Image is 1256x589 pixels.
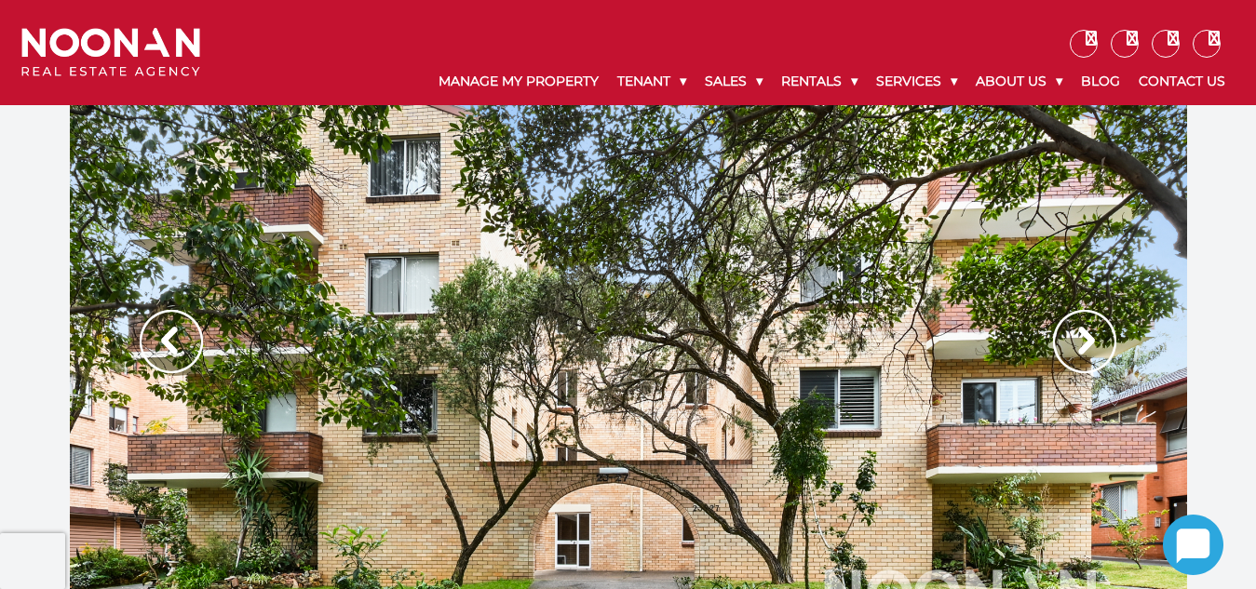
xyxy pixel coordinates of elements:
[140,310,203,373] img: Arrow slider
[429,58,608,105] a: Manage My Property
[1053,310,1116,373] img: Arrow slider
[1072,58,1129,105] a: Blog
[696,58,772,105] a: Sales
[966,58,1072,105] a: About Us
[1129,58,1235,105] a: Contact Us
[772,58,867,105] a: Rentals
[867,58,966,105] a: Services
[608,58,696,105] a: Tenant
[21,28,200,77] img: Noonan Real Estate Agency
